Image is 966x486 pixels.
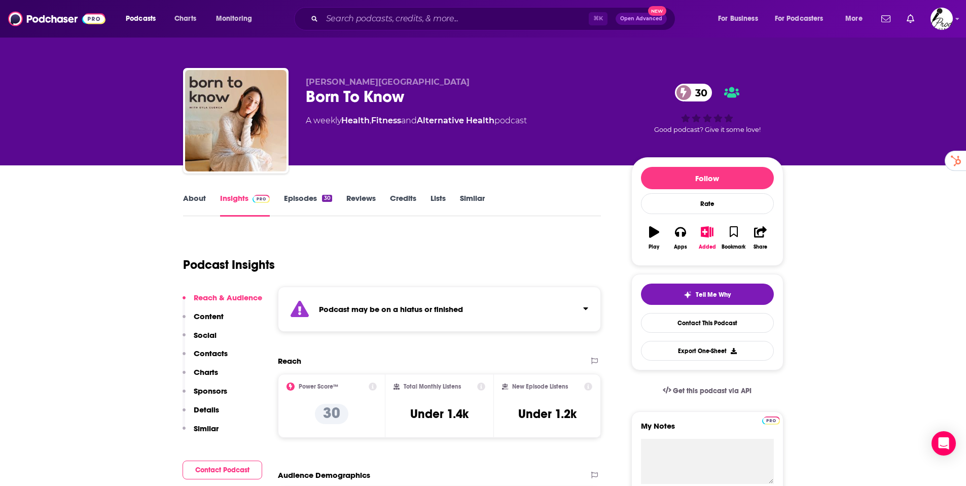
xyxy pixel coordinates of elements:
[775,12,824,26] span: For Podcasters
[762,415,780,425] a: Pro website
[322,11,589,27] input: Search podcasts, credits, & more...
[322,195,332,202] div: 30
[754,244,767,250] div: Share
[390,193,416,217] a: Credits
[8,9,105,28] img: Podchaser - Follow, Share and Rate Podcasts
[194,349,228,358] p: Contacts
[194,293,262,302] p: Reach & Audience
[126,12,156,26] span: Podcasts
[371,116,401,125] a: Fitness
[931,8,953,30] button: Show profile menu
[431,193,446,217] a: Lists
[589,12,607,25] span: ⌘ K
[718,12,758,26] span: For Business
[304,7,685,30] div: Search podcasts, credits, & more...
[319,304,463,314] strong: Podcast may be on a hiatus or finished
[119,11,169,27] button: open menu
[694,220,720,256] button: Added
[877,10,895,27] a: Show notifications dropdown
[183,349,228,367] button: Contacts
[641,193,774,214] div: Rate
[183,257,275,272] h1: Podcast Insights
[641,313,774,333] a: Contact This Podcast
[401,116,417,125] span: and
[674,244,687,250] div: Apps
[183,193,206,217] a: About
[932,431,956,456] div: Open Intercom Messenger
[641,284,774,305] button: tell me why sparkleTell Me Why
[721,220,747,256] button: Bookmark
[684,291,692,299] img: tell me why sparkle
[675,84,712,101] a: 30
[696,291,731,299] span: Tell Me Why
[194,405,219,414] p: Details
[648,6,666,16] span: New
[654,126,761,133] span: Good podcast? Give it some love!
[183,330,217,349] button: Social
[838,11,875,27] button: open menu
[370,116,371,125] span: ,
[216,12,252,26] span: Monitoring
[641,167,774,189] button: Follow
[183,311,224,330] button: Content
[762,416,780,425] img: Podchaser Pro
[253,195,270,203] img: Podchaser Pro
[410,406,469,422] h3: Under 1.4k
[168,11,202,27] a: Charts
[183,367,218,386] button: Charts
[685,84,712,101] span: 30
[641,220,667,256] button: Play
[194,386,227,396] p: Sponsors
[512,383,568,390] h2: New Episode Listens
[306,77,470,87] span: [PERSON_NAME][GEOGRAPHIC_DATA]
[278,470,370,480] h2: Audience Demographics
[315,404,348,424] p: 30
[299,383,338,390] h2: Power Score™
[631,77,783,140] div: 30Good podcast? Give it some love!
[209,11,265,27] button: open menu
[183,461,262,479] button: Contact Podcast
[699,244,716,250] div: Added
[404,383,461,390] h2: Total Monthly Listens
[183,386,227,405] button: Sponsors
[768,11,838,27] button: open menu
[194,424,219,433] p: Similar
[183,424,219,442] button: Similar
[174,12,196,26] span: Charts
[183,405,219,424] button: Details
[284,193,332,217] a: Episodes30
[417,116,494,125] a: Alternative Health
[518,406,577,422] h3: Under 1.2k
[649,244,659,250] div: Play
[278,356,301,366] h2: Reach
[306,115,527,127] div: A weekly podcast
[341,116,370,125] a: Health
[220,193,270,217] a: InsightsPodchaser Pro
[346,193,376,217] a: Reviews
[667,220,694,256] button: Apps
[278,287,601,332] section: Click to expand status details
[747,220,773,256] button: Share
[620,16,662,21] span: Open Advanced
[183,293,262,311] button: Reach & Audience
[673,387,752,395] span: Get this podcast via API
[722,244,745,250] div: Bookmark
[903,10,918,27] a: Show notifications dropdown
[460,193,485,217] a: Similar
[194,311,224,321] p: Content
[655,378,760,403] a: Get this podcast via API
[711,11,771,27] button: open menu
[845,12,863,26] span: More
[194,330,217,340] p: Social
[194,367,218,377] p: Charts
[931,8,953,30] span: Logged in as sdonovan
[641,421,774,439] label: My Notes
[616,13,667,25] button: Open AdvancedNew
[185,70,287,171] img: Born To Know
[641,341,774,361] button: Export One-Sheet
[931,8,953,30] img: User Profile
